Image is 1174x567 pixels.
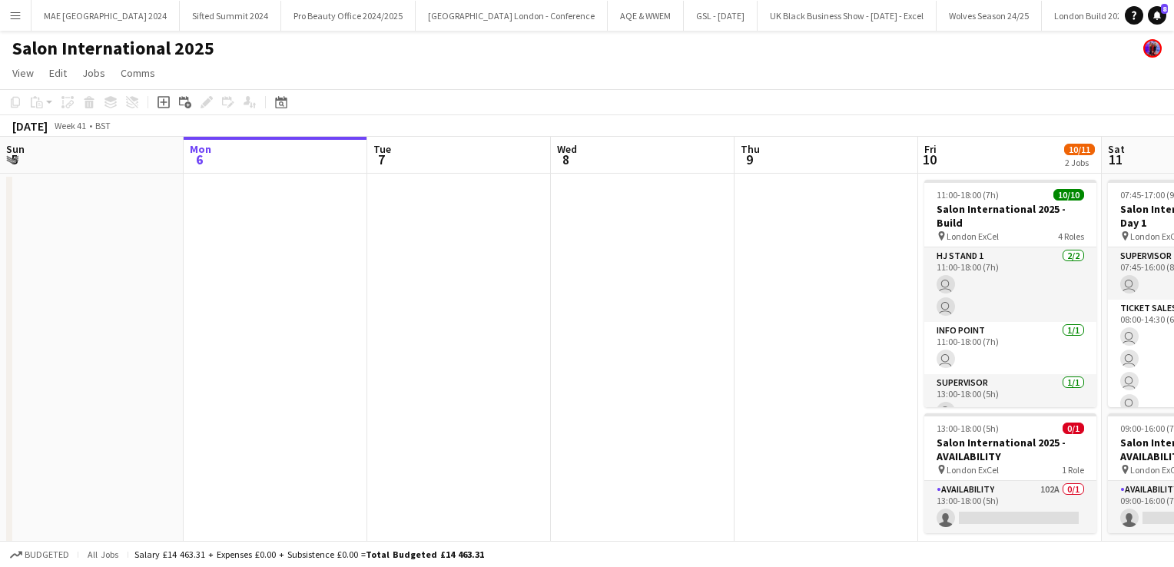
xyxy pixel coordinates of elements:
[937,1,1042,31] button: Wolves Season 24/25
[190,142,211,156] span: Mon
[608,1,684,31] button: AQE & WWEM
[43,63,73,83] a: Edit
[684,1,758,31] button: GSL - [DATE]
[758,1,937,31] button: UK Black Business Show - [DATE] - Excel
[1053,189,1084,201] span: 10/10
[51,120,89,131] span: Week 41
[924,202,1096,230] h3: Salon International 2025 - Build
[371,151,391,168] span: 7
[12,118,48,134] div: [DATE]
[924,374,1096,426] app-card-role: Supervisor1/113:00-18:00 (5h)
[555,151,577,168] span: 8
[947,230,999,242] span: London ExCel
[82,66,105,80] span: Jobs
[114,63,161,83] a: Comms
[1161,4,1168,14] span: 8
[95,120,111,131] div: BST
[924,413,1096,533] app-job-card: 13:00-18:00 (5h)0/1Salon International 2025 - AVAILABILITY London ExCel1 RoleAvailability102A0/11...
[85,549,121,560] span: All jobs
[25,549,69,560] span: Budgeted
[134,549,484,560] div: Salary £14 463.31 + Expenses £0.00 + Subsistence £0.00 =
[741,142,760,156] span: Thu
[924,142,937,156] span: Fri
[1148,6,1166,25] a: 8
[738,151,760,168] span: 9
[373,142,391,156] span: Tue
[416,1,608,31] button: [GEOGRAPHIC_DATA] London - Conference
[1063,423,1084,434] span: 0/1
[947,464,999,476] span: London ExCel
[12,37,214,60] h1: Salon International 2025
[924,436,1096,463] h3: Salon International 2025 - AVAILABILITY
[1042,1,1139,31] button: London Build 2024
[922,151,937,168] span: 10
[924,481,1096,533] app-card-role: Availability102A0/113:00-18:00 (5h)
[924,322,1096,374] app-card-role: Info Point1/111:00-18:00 (7h)
[1058,230,1084,242] span: 4 Roles
[121,66,155,80] span: Comms
[937,189,999,201] span: 11:00-18:00 (7h)
[8,546,71,563] button: Budgeted
[1108,142,1125,156] span: Sat
[6,63,40,83] a: View
[557,142,577,156] span: Wed
[187,151,211,168] span: 6
[1065,157,1094,168] div: 2 Jobs
[1106,151,1125,168] span: 11
[6,142,25,156] span: Sun
[281,1,416,31] button: Pro Beauty Office 2024/2025
[32,1,180,31] button: MAE [GEOGRAPHIC_DATA] 2024
[366,549,484,560] span: Total Budgeted £14 463.31
[180,1,281,31] button: Sifted Summit 2024
[937,423,999,434] span: 13:00-18:00 (5h)
[1064,144,1095,155] span: 10/11
[924,247,1096,322] app-card-role: HJ Stand 12/211:00-18:00 (7h)
[4,151,25,168] span: 5
[76,63,111,83] a: Jobs
[12,66,34,80] span: View
[1062,464,1084,476] span: 1 Role
[924,180,1096,407] app-job-card: 11:00-18:00 (7h)10/10Salon International 2025 - Build London ExCel4 RolesHJ Stand 12/211:00-18:00...
[49,66,67,80] span: Edit
[1143,39,1162,58] app-user-avatar: Promo House Bookers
